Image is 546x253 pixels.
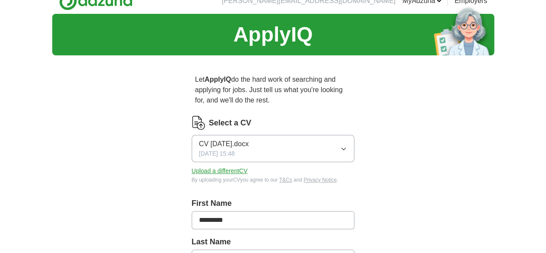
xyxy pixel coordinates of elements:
[192,135,355,162] button: CV [DATE].docx[DATE] 15:48
[192,71,355,109] p: Let do the hard work of searching and applying for jobs. Just tell us what you're looking for, an...
[192,236,355,248] label: Last Name
[209,117,251,129] label: Select a CV
[199,139,249,149] span: CV [DATE].docx
[205,76,231,83] strong: ApplyIQ
[192,198,355,209] label: First Name
[303,177,337,183] a: Privacy Notice
[233,19,312,50] h1: ApplyIQ
[279,177,292,183] a: T&Cs
[199,149,235,158] span: [DATE] 15:48
[192,167,248,176] button: Upload a differentCV
[192,116,205,130] img: CV Icon
[192,176,355,184] div: By uploading your CV you agree to our and .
